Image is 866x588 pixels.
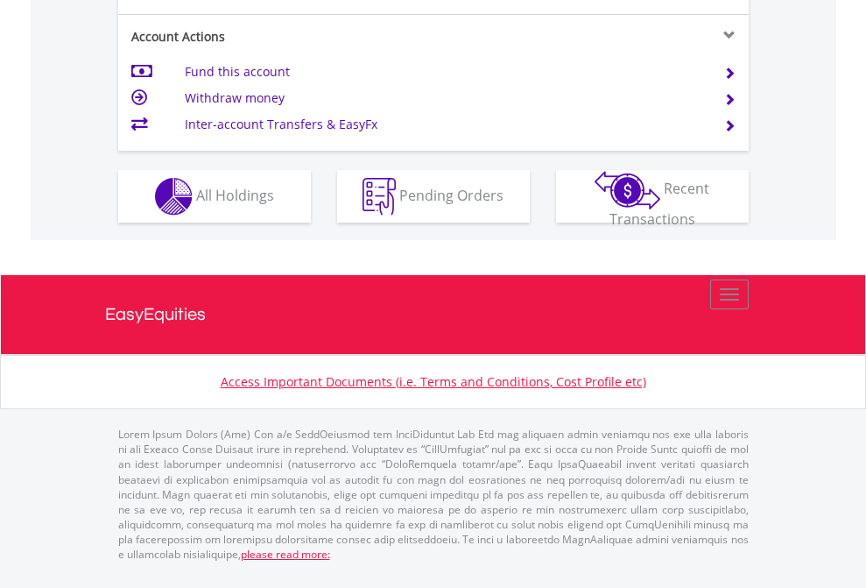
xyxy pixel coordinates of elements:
[399,185,503,204] span: Pending Orders
[196,185,274,204] span: All Holdings
[221,373,646,390] a: Access Important Documents (i.e. Terms and Conditions, Cost Profile etc)
[185,85,702,111] td: Withdraw money
[241,547,330,562] a: please read more:
[185,59,702,85] td: Fund this account
[595,171,660,209] img: transactions-zar-wht.png
[118,427,749,562] p: Lorem Ipsum Dolors (Ame) Con a/e SeddOeiusmod tem InciDiduntut Lab Etd mag aliquaen admin veniamq...
[118,28,433,46] div: Account Actions
[155,178,193,216] img: holdings-wht.png
[105,275,762,354] a: EasyEquities
[556,170,749,223] button: Recent Transactions
[185,111,702,138] td: Inter-account Transfers & EasyFx
[337,170,530,223] button: Pending Orders
[363,178,396,216] img: pending_instructions-wht.png
[118,170,311,223] button: All Holdings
